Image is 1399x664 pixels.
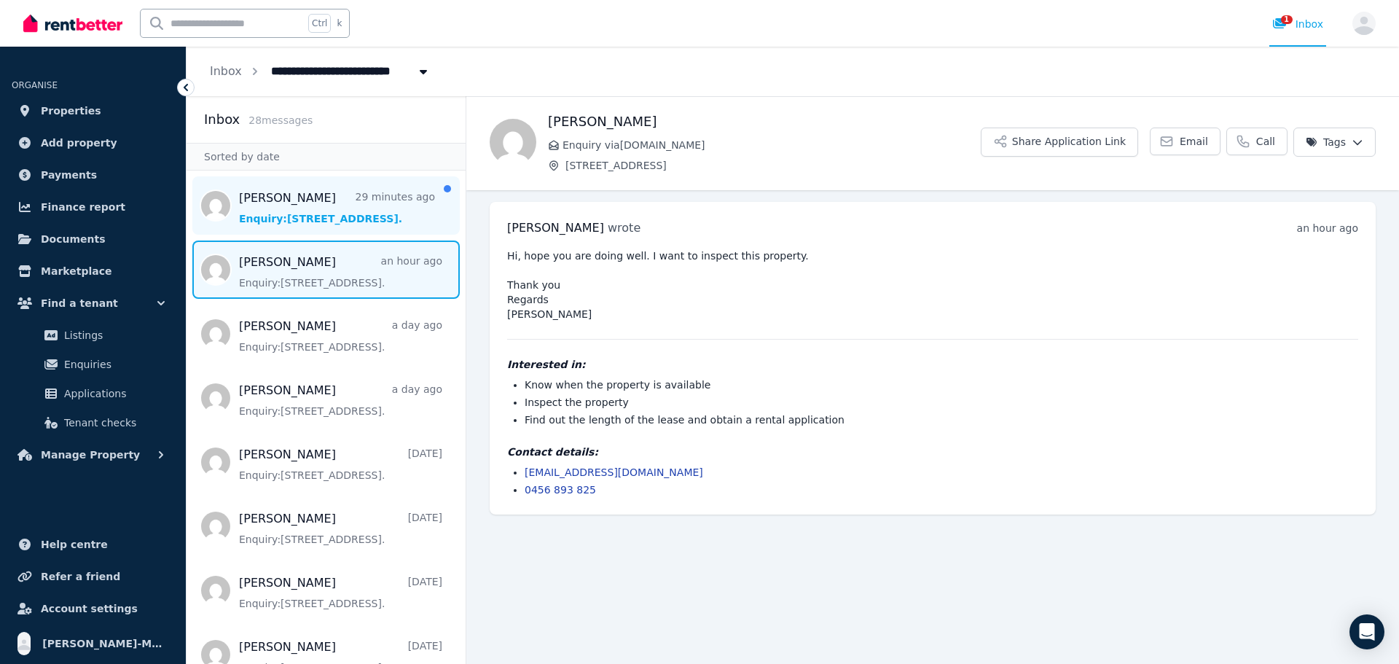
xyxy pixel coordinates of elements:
span: Refer a friend [41,568,120,585]
a: [PERSON_NAME]a day agoEnquiry:[STREET_ADDRESS]. [239,318,442,354]
div: Open Intercom Messenger [1349,614,1384,649]
li: Know when the property is available [525,378,1358,392]
span: Enquiries [64,356,162,373]
div: Sorted by date [187,143,466,171]
h4: Interested in: [507,357,1358,372]
span: Marketplace [41,262,111,280]
span: Applications [64,385,162,402]
time: an hour ago [1297,222,1358,234]
a: [PERSON_NAME]29 minutes agoEnquiry:[STREET_ADDRESS]. [239,190,435,226]
nav: Breadcrumb [187,47,454,96]
a: Tenant checks [17,408,168,437]
div: Inbox [1272,17,1323,31]
pre: Hi, hope you are doing well. I want to inspect this property. Thank you Regards [PERSON_NAME] [507,249,1358,321]
a: Applications [17,379,168,408]
h1: [PERSON_NAME] [548,112,981,132]
span: Email [1180,134,1208,149]
a: Documents [12,224,174,254]
a: Refer a friend [12,562,174,591]
a: [PERSON_NAME]a day agoEnquiry:[STREET_ADDRESS]. [239,382,442,418]
span: 1 [1281,15,1293,24]
img: shahzad ahmed [490,119,536,165]
span: Find a tenant [41,294,118,312]
a: Listings [17,321,168,350]
a: [EMAIL_ADDRESS][DOMAIN_NAME] [525,466,703,478]
button: Share Application Link [981,128,1138,157]
a: [PERSON_NAME][DATE]Enquiry:[STREET_ADDRESS]. [239,446,442,483]
a: 0456 893 825 [525,484,596,496]
img: RentBetter [23,12,122,34]
span: [PERSON_NAME] [507,221,604,235]
span: Add property [41,134,117,152]
a: Finance report [12,192,174,222]
span: 28 message s [248,114,313,126]
span: [PERSON_NAME]-May [PERSON_NAME] [42,635,168,652]
span: ORGANISE [12,80,58,90]
a: Call [1226,128,1288,155]
a: [PERSON_NAME]an hour agoEnquiry:[STREET_ADDRESS]. [239,254,442,290]
span: Ctrl [308,14,331,33]
a: Account settings [12,594,174,623]
a: Payments [12,160,174,190]
span: Help centre [41,536,108,553]
li: Find out the length of the lease and obtain a rental application [525,413,1358,427]
a: Inbox [210,64,242,78]
span: Listings [64,327,162,344]
a: [PERSON_NAME][DATE]Enquiry:[STREET_ADDRESS]. [239,510,442,547]
span: Tags [1306,135,1346,149]
a: Add property [12,128,174,157]
span: Tenant checks [64,414,162,431]
span: Enquiry via [DOMAIN_NAME] [563,138,981,152]
span: Finance report [41,198,125,216]
a: Properties [12,96,174,125]
span: Manage Property [41,446,140,464]
span: Payments [41,166,97,184]
span: Documents [41,230,106,248]
li: Inspect the property [525,395,1358,410]
h4: Contact details: [507,445,1358,459]
a: Email [1150,128,1220,155]
button: Tags [1293,128,1376,157]
span: wrote [608,221,640,235]
button: Manage Property [12,440,174,469]
span: Account settings [41,600,138,617]
span: [STREET_ADDRESS] [565,158,981,173]
a: Help centre [12,530,174,559]
span: Call [1256,134,1275,149]
h2: Inbox [204,109,240,130]
span: Properties [41,102,101,120]
button: Find a tenant [12,289,174,318]
a: Marketplace [12,257,174,286]
a: [PERSON_NAME][DATE]Enquiry:[STREET_ADDRESS]. [239,574,442,611]
a: Enquiries [17,350,168,379]
span: k [337,17,342,29]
